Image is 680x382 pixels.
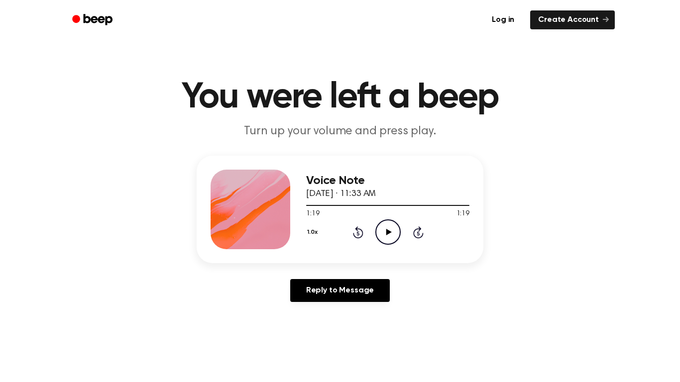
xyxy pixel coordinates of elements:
a: Create Account [530,10,615,29]
span: 1:19 [456,209,469,219]
span: [DATE] · 11:33 AM [306,190,376,198]
p: Turn up your volume and press play. [149,123,531,140]
a: Beep [65,10,121,30]
h1: You were left a beep [85,80,595,115]
a: Log in [482,8,524,31]
span: 1:19 [306,209,319,219]
a: Reply to Message [290,279,390,302]
h3: Voice Note [306,174,469,188]
button: 1.0x [306,224,321,241]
